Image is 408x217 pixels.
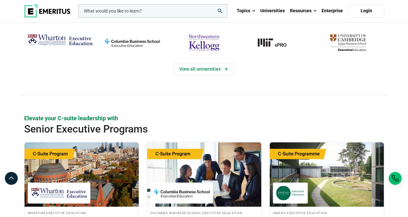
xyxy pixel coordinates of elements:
img: Wharton Executive Education [31,186,87,200]
a: Login [349,4,384,18]
img: Wharton Executive Education [27,32,93,48]
img: Columbia Business School Executive Education [154,186,210,200]
img: cambridge-judge-business-school [315,32,381,53]
h4: Wharton Executive Education [28,210,135,215]
p: Elevate your C-suite leadership with [24,114,384,122]
img: INSEAD Executive Education [276,186,304,200]
img: MIT xPRO [243,32,309,53]
img: northwestern-kellogg [171,32,237,53]
h2: Senior Executive Programs [24,123,348,135]
h4: Columbia Business School Executive Education [150,210,258,215]
a: View Universities [174,63,234,75]
h4: INSEAD Executive Education [273,210,381,215]
img: Global C-Suite Program | Online Leadership Course [25,142,139,207]
img: Chief Strategy Officer (CSO) Programme | Online Leadership Course [270,142,384,207]
img: columbia-business-school [99,32,165,53]
a: MIT-xPRO [243,32,309,53]
img: Chief Financial Officer Program | Online Finance Course [147,142,261,207]
input: woocommerce-product-search-field-0 [78,4,227,18]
